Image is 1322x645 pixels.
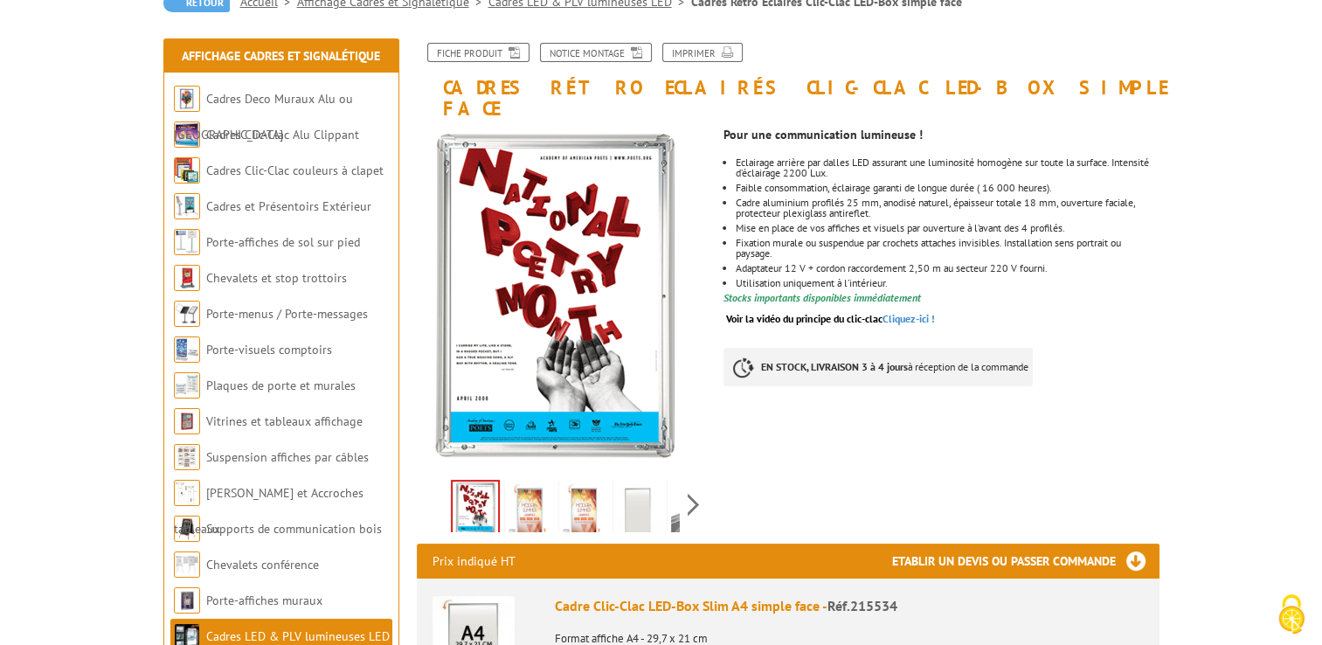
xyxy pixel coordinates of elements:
[736,278,1159,288] li: Utilisation uniquement à l’intérieur.
[174,408,200,434] img: Vitrines et tableaux affichage
[555,621,1144,645] p: Format affiche A4 - 29,7 x 21 cm
[206,413,363,429] a: Vitrines et tableaux affichage
[671,483,713,537] img: affichage_lumineux_215534_17.jpg
[206,378,356,393] a: Plaques de porte et murales
[174,551,200,578] img: Chevalets conférence
[427,43,529,62] a: Fiche produit
[1261,586,1322,645] button: Cookies (fenêtre modale)
[509,483,550,537] img: affichage_lumineux_215534_1.gif
[206,270,347,286] a: Chevalets et stop trottoirs
[433,544,516,579] p: Prix indiqué HT
[736,183,1159,193] li: Faible consommation, éclairage garanti de longue durée ( 16 000 heures).
[892,544,1159,579] h3: Etablir un devis ou passer commande
[174,91,353,142] a: Cadres Deco Muraux Alu ou [GEOGRAPHIC_DATA]
[736,223,1159,233] li: Mise en place de vos affiches et visuels par ouverture à l’avant des 4 profilés.
[206,521,382,537] a: Supports de communication bois
[174,480,200,506] img: Cimaises et Accroches tableaux
[555,596,1144,616] div: Cadre Clic-Clac LED-Box Slim A4 simple face -
[174,444,200,470] img: Suspension affiches par câbles
[174,86,200,112] img: Cadres Deco Muraux Alu ou Bois
[174,336,200,363] img: Porte-visuels comptoirs
[206,593,322,608] a: Porte-affiches muraux
[417,128,693,474] img: affichage_lumineux_215534_image_anime.gif
[736,238,1159,259] li: Fixation murale ou suspendue par crochets attaches invisibles. Installation sens portrait ou pays...
[404,43,1173,119] h1: Cadres Rétro Eclairés Clic-Clac LED-Box simple face
[174,193,200,219] img: Cadres et Présentoirs Extérieur
[723,348,1033,386] p: à réception de la commande
[736,198,1159,218] div: Cadre aluminium profilés 25 mm, anodisé naturel, épaisseur totale 18 mm, ouverture faciale, prote...
[206,342,332,357] a: Porte-visuels comptoirs
[206,306,368,322] a: Porte-menus / Porte-messages
[182,48,380,64] a: Affichage Cadres et Signalétique
[563,483,605,537] img: affichage_lumineux_215534_1.jpg
[174,485,363,537] a: [PERSON_NAME] et Accroches tableaux
[617,483,659,537] img: affichage_lumineux_215534_15.jpg
[206,449,369,465] a: Suspension affiches par câbles
[827,597,897,614] span: Réf.215534
[206,557,319,572] a: Chevalets conférence
[723,127,923,142] strong: Pour une communication lumineuse !
[726,312,935,325] a: Voir la vidéo du principe du clic-clacCliquez-ici !
[174,265,200,291] img: Chevalets et stop trottoirs
[736,157,1159,178] div: Eclairage arrière par dalles LED assurant une luminosité homogène sur toute la surface. Intensité...
[761,360,908,373] strong: EN STOCK, LIVRAISON 3 à 4 jours
[174,301,200,327] img: Porte-menus / Porte-messages
[726,312,882,325] span: Voir la vidéo du principe du clic-clac
[723,291,921,304] font: Stocks importants disponibles immédiatement
[206,234,360,250] a: Porte-affiches de sol sur pied
[174,372,200,399] img: Plaques de porte et murales
[206,127,359,142] a: Cadres Clic-Clac Alu Clippant
[174,587,200,614] img: Porte-affiches muraux
[1270,593,1313,636] img: Cookies (fenêtre modale)
[662,43,743,62] a: Imprimer
[174,229,200,255] img: Porte-affiches de sol sur pied
[206,628,390,644] a: Cadres LED & PLV lumineuses LED
[453,482,498,536] img: affichage_lumineux_215534_image_anime.gif
[206,198,371,214] a: Cadres et Présentoirs Extérieur
[685,490,702,519] span: Next
[736,263,1159,274] div: Adaptateur 12 V + cordon raccordement 2,50 m au secteur 220 V fourni.
[540,43,652,62] a: Notice Montage
[206,163,384,178] a: Cadres Clic-Clac couleurs à clapet
[174,157,200,184] img: Cadres Clic-Clac couleurs à clapet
